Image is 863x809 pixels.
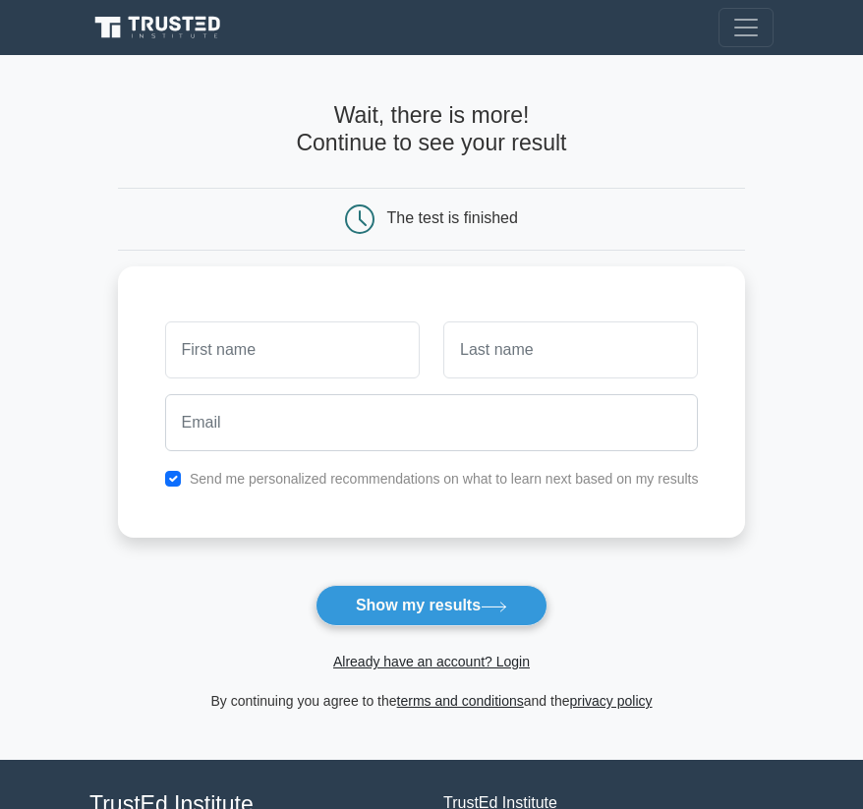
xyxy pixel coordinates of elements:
[118,102,746,156] h4: Wait, there is more! Continue to see your result
[719,8,774,47] button: Toggle navigation
[165,321,420,378] input: First name
[190,471,699,487] label: Send me personalized recommendations on what to learn next based on my results
[397,693,524,709] a: terms and conditions
[443,321,698,378] input: Last name
[570,693,653,709] a: privacy policy
[333,654,530,669] a: Already have an account? Login
[165,394,699,451] input: Email
[387,209,518,226] div: The test is finished
[316,585,547,626] button: Show my results
[106,689,758,713] div: By continuing you agree to the and the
